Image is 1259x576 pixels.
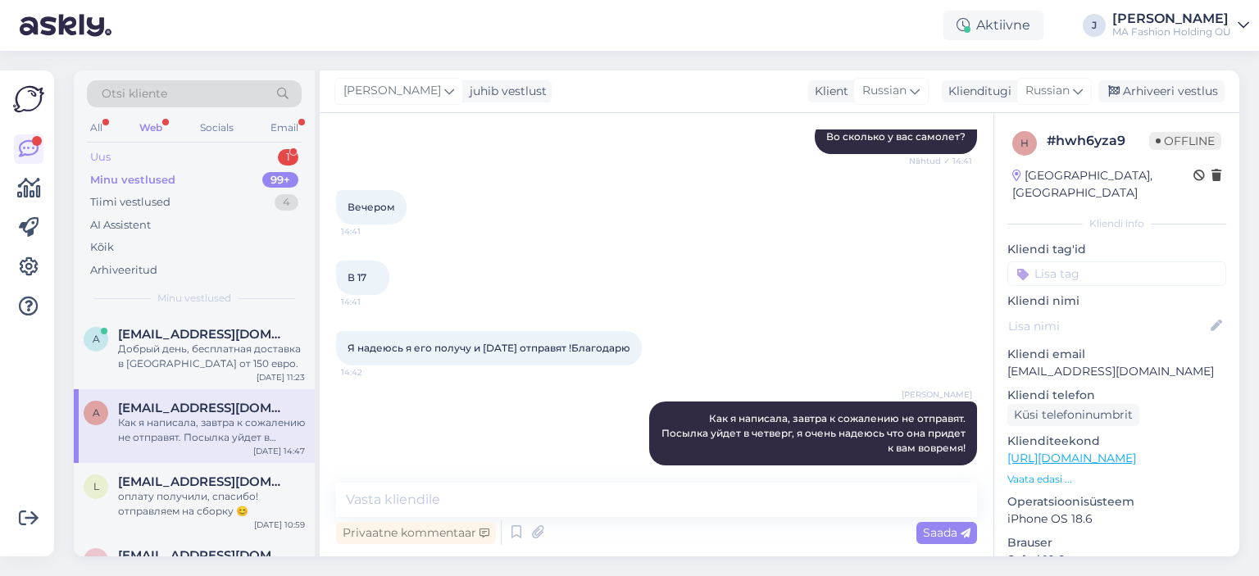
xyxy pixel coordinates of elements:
[463,83,547,100] div: juhib vestlust
[1007,534,1226,551] p: Brauser
[943,11,1043,40] div: Aktiivne
[118,342,305,371] div: Добрый день, бесплатная доставка в [GEOGRAPHIC_DATA] от 150 евро.
[267,117,302,138] div: Email
[1007,293,1226,310] p: Kliendi nimi
[87,117,106,138] div: All
[348,342,630,354] span: Я надеюсь я его получу и [DATE] отправят !Благодарю
[118,415,305,445] div: Как я написала, завтра к сожалению не отправят. Посылка уйдет в четверг, я очень надеюсь что она ...
[1047,131,1149,151] div: # hwh6yza9
[93,480,99,492] span: l
[118,401,289,415] span: a.cherkashina1992@gmail.com
[1112,25,1231,39] div: MA Fashion Holding OÜ
[1008,317,1207,335] input: Lisa nimi
[93,406,100,419] span: a
[1149,132,1221,150] span: Offline
[902,388,972,401] span: [PERSON_NAME]
[942,83,1011,100] div: Klienditugi
[1020,137,1029,149] span: h
[1007,493,1226,510] p: Operatsioonisüsteem
[923,525,970,540] span: Saada
[275,194,298,211] div: 4
[90,217,151,234] div: AI Assistent
[93,554,100,566] span: k
[341,225,402,238] span: 14:41
[1007,241,1226,258] p: Kliendi tag'id
[197,117,237,138] div: Socials
[118,489,305,519] div: оплату получили, спасибо! отправляем на сборку 😊
[336,522,496,544] div: Privaatne kommentaar
[1007,404,1139,426] div: Küsi telefoninumbrit
[348,271,366,283] span: В 17
[90,262,157,279] div: Arhiveeritud
[1007,472,1226,487] p: Vaata edasi ...
[661,412,968,454] span: Как я написала, завтра к сожалению не отправят. Посылка уйдет в четверг, я очень надеюсь что она ...
[808,83,848,100] div: Klient
[157,291,231,306] span: Minu vestlused
[343,82,441,100] span: [PERSON_NAME]
[90,149,111,166] div: Uus
[1007,551,1226,569] p: Safari 18.6
[1007,510,1226,528] p: iPhone OS 18.6
[93,333,100,345] span: a
[1112,12,1249,39] a: [PERSON_NAME]MA Fashion Holding OÜ
[1007,363,1226,380] p: [EMAIL_ADDRESS][DOMAIN_NAME]
[278,149,298,166] div: 1
[136,117,166,138] div: Web
[253,445,305,457] div: [DATE] 14:47
[102,85,167,102] span: Otsi kliente
[862,82,907,100] span: Russian
[341,296,402,308] span: 14:41
[1025,82,1070,100] span: Russian
[1007,433,1226,450] p: Klienditeekond
[257,371,305,383] div: [DATE] 11:23
[348,201,395,213] span: Вечером
[13,84,44,115] img: Askly Logo
[826,130,966,143] span: Во сколько у вас самолет?
[1007,451,1136,465] a: [URL][DOMAIN_NAME]
[262,172,298,188] div: 99+
[341,366,402,379] span: 14:42
[1007,261,1226,286] input: Lisa tag
[1083,14,1106,37] div: J
[1012,167,1193,202] div: [GEOGRAPHIC_DATA], [GEOGRAPHIC_DATA]
[90,239,114,256] div: Kõik
[1098,80,1225,102] div: Arhiveeri vestlus
[1007,346,1226,363] p: Kliendi email
[1007,216,1226,231] div: Kliendi info
[90,194,170,211] div: Tiimi vestlused
[118,548,289,563] span: karolyna.kivi@gmail.com
[1112,12,1231,25] div: [PERSON_NAME]
[118,474,289,489] span: larissauva@mail.ru
[254,519,305,531] div: [DATE] 10:59
[1007,387,1226,404] p: Kliendi telefon
[911,466,972,478] span: 14:47
[90,172,175,188] div: Minu vestlused
[118,327,289,342] span: alusik1000@gmail.com
[909,155,972,167] span: Nähtud ✓ 14:41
